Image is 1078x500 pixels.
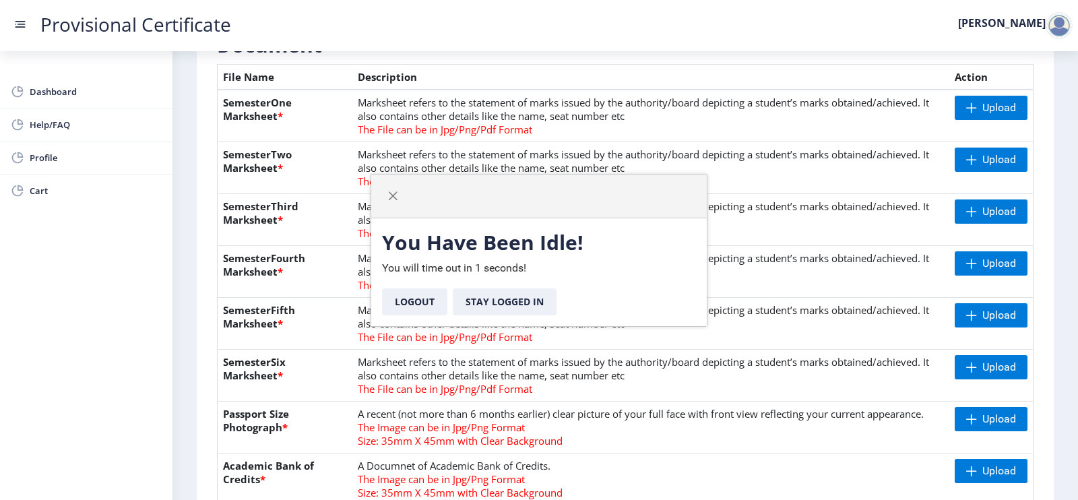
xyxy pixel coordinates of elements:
[982,205,1016,218] span: Upload
[352,194,949,246] td: Marksheet refers to the statement of marks issued by the authority/board depicting a student’s ma...
[30,150,162,166] span: Profile
[30,117,162,133] span: Help/FAQ
[358,175,532,188] span: The File can be in Jpg/Png/Pdf Format
[982,257,1016,270] span: Upload
[352,350,949,402] td: Marksheet refers to the statement of marks issued by the authority/board depicting a student’s ma...
[982,361,1016,374] span: Upload
[352,402,949,454] td: A recent (not more than 6 months earlier) clear picture of your full face with front view reflect...
[358,278,532,292] span: The File can be in Jpg/Png/Pdf Format
[218,246,352,298] th: SemesterFourth Marksheet
[30,84,162,100] span: Dashboard
[382,288,447,315] button: Logout
[358,330,532,344] span: The File can be in Jpg/Png/Pdf Format
[218,402,352,454] th: Passport Size Photograph
[218,298,352,350] th: SemesterFifth Marksheet
[358,382,532,396] span: The File can be in Jpg/Png/Pdf Format
[218,142,352,194] th: SemesterTwo Marksheet
[352,65,949,90] th: Description
[982,412,1016,426] span: Upload
[371,218,707,326] div: You will time out in 1 seconds!
[352,246,949,298] td: Marksheet refers to the statement of marks issued by the authority/board depicting a student’s ma...
[358,472,525,486] span: The Image can be in Jpg/Png Format
[27,18,245,32] a: Provisional Certificate
[218,350,352,402] th: SemesterSix Marksheet
[30,183,162,199] span: Cart
[949,65,1034,90] th: Action
[358,434,563,447] span: Size: 35mm X 45mm with Clear Background
[982,153,1016,166] span: Upload
[358,123,532,136] span: The File can be in Jpg/Png/Pdf Format
[358,486,563,499] span: Size: 35mm X 45mm with Clear Background
[358,420,525,434] span: The Image can be in Jpg/Png Format
[358,226,532,240] span: The File can be in Jpg/Png/Pdf Format
[352,142,949,194] td: Marksheet refers to the statement of marks issued by the authority/board depicting a student’s ma...
[352,298,949,350] td: Marksheet refers to the statement of marks issued by the authority/board depicting a student’s ma...
[982,464,1016,478] span: Upload
[218,65,352,90] th: File Name
[382,229,696,256] h3: You Have Been Idle!
[982,309,1016,322] span: Upload
[982,101,1016,115] span: Upload
[218,90,352,142] th: SemesterOne Marksheet
[218,194,352,246] th: SemesterThird Marksheet
[453,288,557,315] button: Stay Logged In
[958,18,1046,28] label: [PERSON_NAME]
[352,90,949,142] td: Marksheet refers to the statement of marks issued by the authority/board depicting a student’s ma...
